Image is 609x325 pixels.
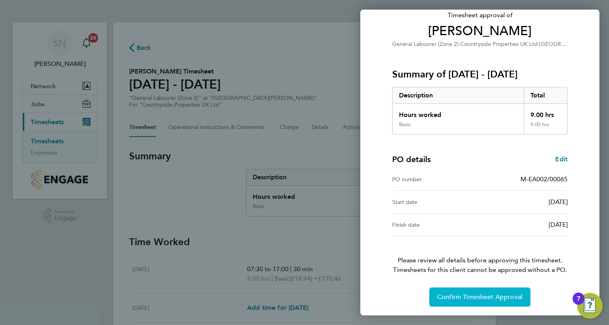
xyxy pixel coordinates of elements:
h4: PO details [392,154,431,165]
div: Start date [392,197,480,207]
div: Basic [399,121,411,128]
span: M-EA002/00065 [521,175,568,183]
span: Timesheet approval of [392,10,568,20]
button: Open Resource Center, 7 new notifications [577,293,603,319]
span: Timesheets for this client cannot be approved without a PO. [383,265,577,275]
div: Finish date [392,220,480,230]
div: 7 [577,299,580,309]
span: Countryside Properties UK Ltd [460,41,538,48]
div: Summary of 25 - 31 Aug 2025 [392,87,568,135]
span: · [538,41,539,48]
div: Description [393,87,524,103]
span: · [459,41,460,48]
div: 9.00 hrs [524,104,568,121]
h3: Summary of [DATE] - [DATE] [392,68,568,81]
div: Hours worked [393,104,524,121]
div: [DATE] [480,220,568,230]
a: Edit [555,155,568,164]
p: Please review all details before approving this timesheet. [383,236,577,275]
span: Edit [555,155,568,163]
button: Confirm Timesheet Approval [429,287,530,307]
div: 9.00 hrs [524,121,568,134]
div: [DATE] [480,197,568,207]
span: Confirm Timesheet Approval [437,293,523,301]
div: PO number [392,174,480,184]
span: General Labourer (Zone 2) [392,41,459,48]
div: Total [524,87,568,103]
span: [PERSON_NAME] [392,23,568,39]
